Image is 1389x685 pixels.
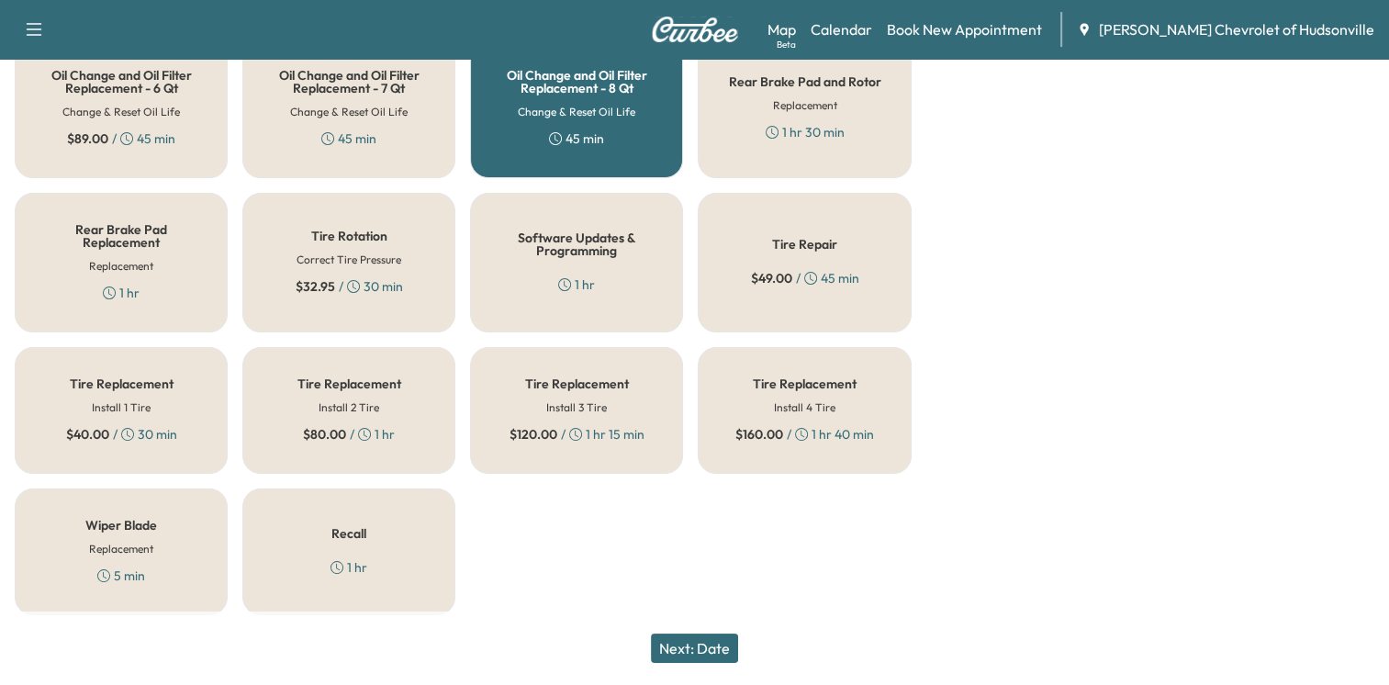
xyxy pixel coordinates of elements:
h5: Rear Brake Pad and Rotor [729,75,881,88]
div: 5 min [97,567,145,585]
h5: Tire Replacement [525,377,629,390]
h6: Change & Reset Oil Life [290,104,408,120]
h6: Replacement [89,258,153,275]
div: 1 hr 30 min [766,123,845,141]
span: $ 49.00 [751,269,792,287]
h5: Tire Repair [772,238,837,251]
span: $ 80.00 [303,425,346,444]
h5: Tire Replacement [70,377,174,390]
h5: Wiper Blade [85,519,157,532]
h5: Tire Rotation [311,230,387,242]
span: $ 89.00 [67,129,108,148]
div: Beta [777,38,796,51]
h5: Tire Replacement [753,377,857,390]
h5: Oil Change and Oil Filter Replacement - 7 Qt [273,69,425,95]
h5: Software Updates & Programming [500,231,653,257]
div: 45 min [321,129,376,148]
a: Calendar [811,18,872,40]
h6: Replacement [773,97,837,114]
h5: Tire Replacement [297,377,401,390]
h6: Install 3 Tire [546,399,607,416]
span: [PERSON_NAME] Chevrolet of Hudsonville [1099,18,1374,40]
h5: Rear Brake Pad Replacement [45,223,197,249]
h5: Oil Change and Oil Filter Replacement - 6 Qt [45,69,197,95]
div: / 30 min [296,277,403,296]
h6: Install 1 Tire [92,399,151,416]
h6: Replacement [89,541,153,557]
img: Curbee Logo [651,17,739,42]
span: $ 120.00 [510,425,557,444]
div: 1 hr [558,275,595,294]
a: Book New Appointment [887,18,1042,40]
span: $ 160.00 [735,425,783,444]
div: / 30 min [66,425,177,444]
h6: Install 4 Tire [774,399,835,416]
h6: Install 2 Tire [319,399,379,416]
div: / 45 min [67,129,175,148]
h6: Change & Reset Oil Life [518,104,635,120]
div: / 1 hr 15 min [510,425,644,444]
h5: Recall [331,527,366,540]
div: 45 min [549,129,604,148]
h5: Oil Change and Oil Filter Replacement - 8 Qt [500,69,653,95]
span: $ 40.00 [66,425,109,444]
div: 1 hr [330,558,367,577]
div: / 1 hr 40 min [735,425,874,444]
button: Next: Date [651,634,738,663]
h6: Change & Reset Oil Life [62,104,180,120]
a: MapBeta [767,18,796,40]
div: 1 hr [103,284,140,302]
div: / 1 hr [303,425,395,444]
div: / 45 min [751,269,859,287]
h6: Correct Tire Pressure [297,252,401,268]
span: $ 32.95 [296,277,335,296]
